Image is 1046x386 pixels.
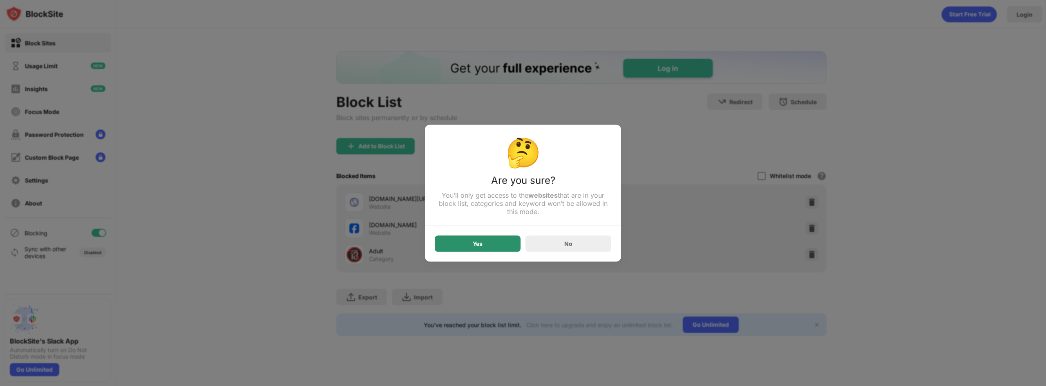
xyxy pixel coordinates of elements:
div: You’ll only get access to the that are in your block list, categories and keyword won’t be allowe... [435,191,611,215]
div: 🤔 [435,134,611,169]
div: Are you sure? [435,174,611,191]
div: No [564,240,572,247]
strong: websites [528,191,558,199]
div: Yes [473,240,483,247]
